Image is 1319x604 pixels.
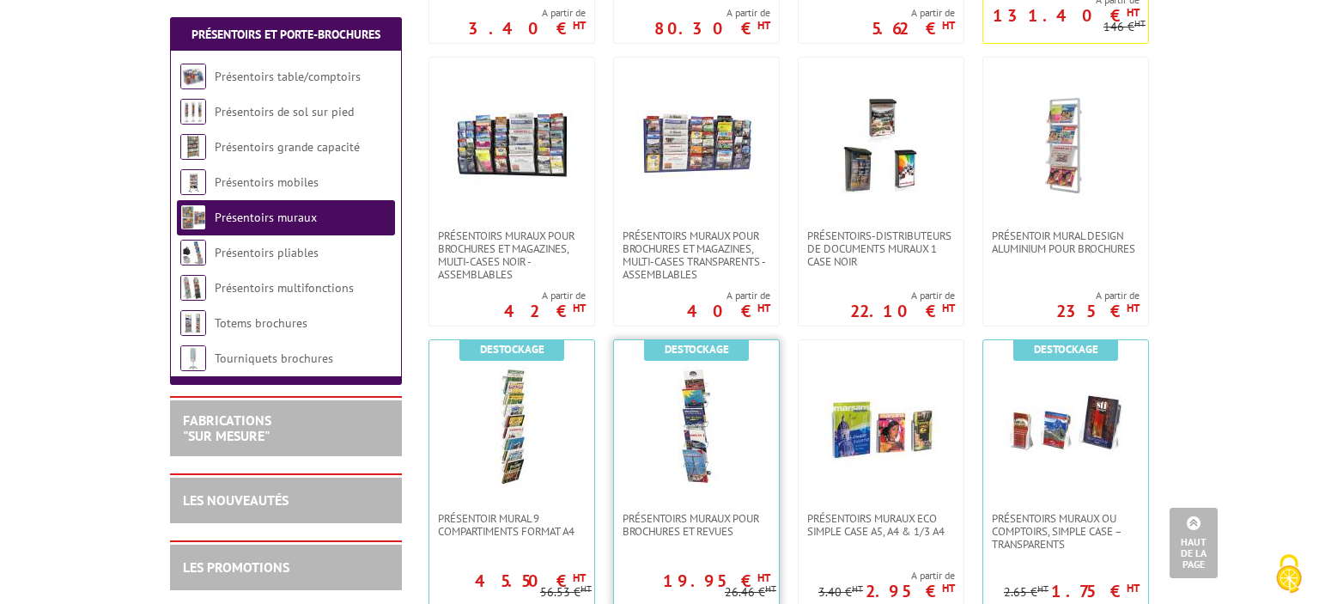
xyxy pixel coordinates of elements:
[215,245,319,260] a: Présentoirs pliables
[983,512,1148,551] a: PRÉSENTOIRS MURAUX OU COMPTOIRS, SIMPLE CASE – TRANSPARENTS
[429,512,594,538] a: PRÉSENTOIR MURAL 9 COMPARTIMENTS FORMAT A4
[180,64,206,89] img: Présentoirs table/comptoirs
[504,289,586,302] span: A partir de
[180,310,206,336] img: Totems brochures
[452,83,572,204] img: PRÉSENTOIRS MURAUX POUR BROCHURES ET MAGAZINES, MULTI-CASES NOIR - ASSEMBLABLES
[215,174,319,190] a: Présentoirs mobiles
[180,134,206,160] img: Présentoirs grande capacité
[636,83,757,204] img: PRÉSENTOIRS MURAUX POUR BROCHURES ET MAGAZINES, MULTI-CASES TRANSPARENTS - ASSEMBLABLES
[468,23,586,34] p: 3.40 €
[180,275,206,301] img: Présentoirs multifonctions
[850,306,955,316] p: 22.10 €
[191,27,380,42] a: Présentoirs et Porte-brochures
[757,18,770,33] sup: HT
[807,512,955,538] span: Présentoirs muraux Eco simple case A5, A4 & 1/3 A4
[942,301,955,315] sup: HT
[818,586,863,599] p: 3.40 €
[821,366,941,486] img: Présentoirs muraux Eco simple case A5, A4 & 1/3 A4
[580,583,592,595] sup: HT
[807,229,955,268] span: PRÉSENTOIRS-DISTRIBUTEURS DE DOCUMENTS MURAUX 1 CASE NOIR
[180,240,206,265] img: Présentoirs pliables
[654,6,770,20] span: A partir de
[765,583,776,595] sup: HT
[687,289,770,302] span: A partir de
[183,412,271,444] a: FABRICATIONS"Sur Mesure"
[1259,546,1319,604] button: Cookies (fenêtre modale)
[725,586,776,599] p: 26.46 €
[1034,342,1098,357] b: Destockage
[183,558,289,576] a: LES PROMOTIONS
[665,342,729,357] b: Destockage
[180,345,206,371] img: Tourniquets brochures
[1006,366,1126,486] img: PRÉSENTOIRS MURAUX OU COMPTOIRS, SIMPLE CASE – TRANSPARENTS
[983,229,1148,255] a: PRÉSENTOIR MURAL DESIGN ALUMINIUM POUR BROCHURES
[475,576,586,586] p: 45.50 €
[180,169,206,195] img: Présentoirs mobiles
[215,210,317,225] a: Présentoirs muraux
[504,306,586,316] p: 42 €
[215,351,333,366] a: Tourniquets brochures
[1127,301,1140,315] sup: HT
[614,512,779,538] a: PRÉSENTOIRS MURAUX POUR BROCHURES ET REVUES
[799,512,963,538] a: Présentoirs muraux Eco simple case A5, A4 & 1/3 A4
[654,23,770,34] p: 80.30 €
[468,6,586,20] span: A partir de
[215,69,361,84] a: Présentoirs table/comptoirs
[438,512,586,538] span: PRÉSENTOIR MURAL 9 COMPARTIMENTS FORMAT A4
[1006,83,1126,204] img: PRÉSENTOIR MURAL DESIGN ALUMINIUM POUR BROCHURES
[183,491,289,509] a: LES NOUVEAUTÉS
[757,570,770,585] sup: HT
[1267,552,1310,595] img: Cookies (fenêtre modale)
[687,306,770,316] p: 40 €
[993,10,1140,21] p: 131.40 €
[852,583,863,595] sup: HT
[1103,21,1146,34] p: 146 €
[623,229,770,281] span: PRÉSENTOIRS MURAUX POUR BROCHURES ET MAGAZINES, MULTI-CASES TRANSPARENTS - ASSEMBLABLES
[1037,583,1049,595] sup: HT
[1056,306,1140,316] p: 235 €
[1051,586,1140,596] p: 1.75 €
[799,229,963,268] a: PRÉSENTOIRS-DISTRIBUTEURS DE DOCUMENTS MURAUX 1 CASE NOIR
[1170,508,1218,578] a: Haut de la page
[215,315,307,331] a: Totems brochures
[942,581,955,595] sup: HT
[872,23,955,34] p: 5.62 €
[992,229,1140,255] span: PRÉSENTOIR MURAL DESIGN ALUMINIUM POUR BROCHURES
[1127,5,1140,20] sup: HT
[623,512,770,538] span: PRÉSENTOIRS MURAUX POUR BROCHURES ET REVUES
[942,18,955,33] sup: HT
[452,366,572,486] img: PRÉSENTOIR MURAL 9 COMPARTIMENTS FORMAT A4
[850,289,955,302] span: A partir de
[992,512,1140,551] span: PRÉSENTOIRS MURAUX OU COMPTOIRS, SIMPLE CASE – TRANSPARENTS
[438,229,586,281] span: PRÉSENTOIRS MURAUX POUR BROCHURES ET MAGAZINES, MULTI-CASES NOIR - ASSEMBLABLES
[215,104,354,119] a: Présentoirs de sol sur pied
[1004,586,1049,599] p: 2.65 €
[573,301,586,315] sup: HT
[1127,581,1140,595] sup: HT
[1056,289,1140,302] span: A partir de
[614,229,779,281] a: PRÉSENTOIRS MURAUX POUR BROCHURES ET MAGAZINES, MULTI-CASES TRANSPARENTS - ASSEMBLABLES
[636,366,757,486] img: PRÉSENTOIRS MURAUX POUR BROCHURES ET REVUES
[757,301,770,315] sup: HT
[573,570,586,585] sup: HT
[872,6,955,20] span: A partir de
[573,18,586,33] sup: HT
[180,99,206,125] img: Présentoirs de sol sur pied
[180,204,206,230] img: Présentoirs muraux
[663,576,770,586] p: 19.95 €
[429,229,594,281] a: PRÉSENTOIRS MURAUX POUR BROCHURES ET MAGAZINES, MULTI-CASES NOIR - ASSEMBLABLES
[215,280,354,296] a: Présentoirs multifonctions
[480,342,544,357] b: Destockage
[215,139,360,155] a: Présentoirs grande capacité
[540,586,592,599] p: 56.53 €
[821,83,941,204] img: PRÉSENTOIRS-DISTRIBUTEURS DE DOCUMENTS MURAUX 1 CASE NOIR
[818,569,955,583] span: A partir de
[1134,17,1146,29] sup: HT
[866,586,955,596] p: 2.95 €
